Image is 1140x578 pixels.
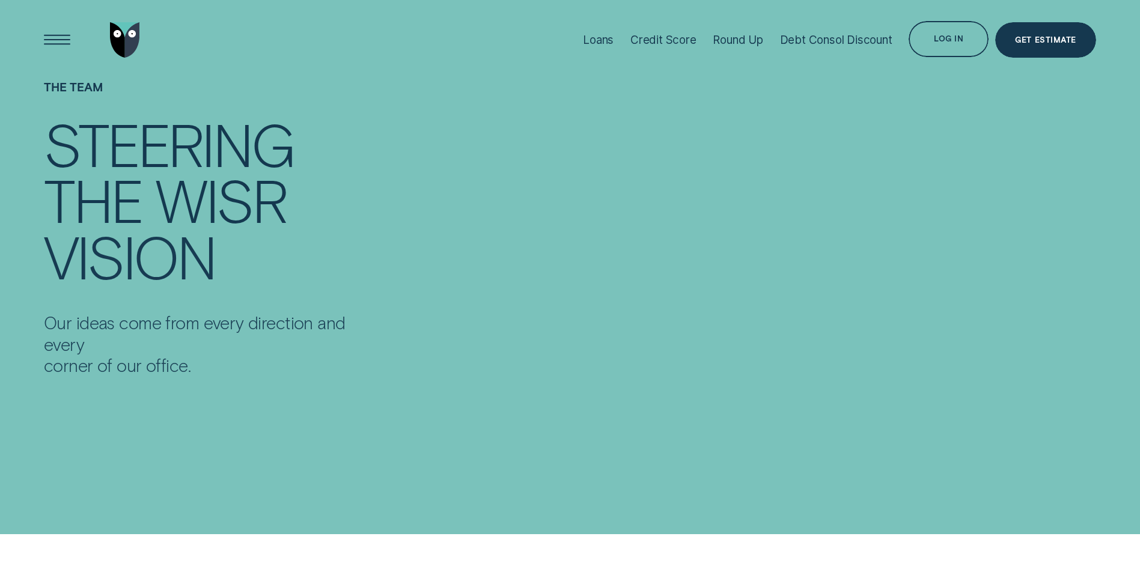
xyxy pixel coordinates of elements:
[44,116,389,283] h4: Steering the Wisr vision
[156,172,285,228] div: Wisr
[44,116,293,172] div: Steering
[995,22,1096,58] a: Get Estimate
[44,80,389,117] h1: The Team
[909,21,989,57] button: Log in
[110,22,140,58] img: Wisr
[630,33,696,47] div: Credit Score
[713,33,763,47] div: Round Up
[44,312,389,377] p: Our ideas come from every direction and every corner of our office.
[780,33,892,47] div: Debt Consol Discount
[44,172,142,228] div: the
[583,33,614,47] div: Loans
[44,228,215,284] div: vision
[39,22,75,58] button: Open Menu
